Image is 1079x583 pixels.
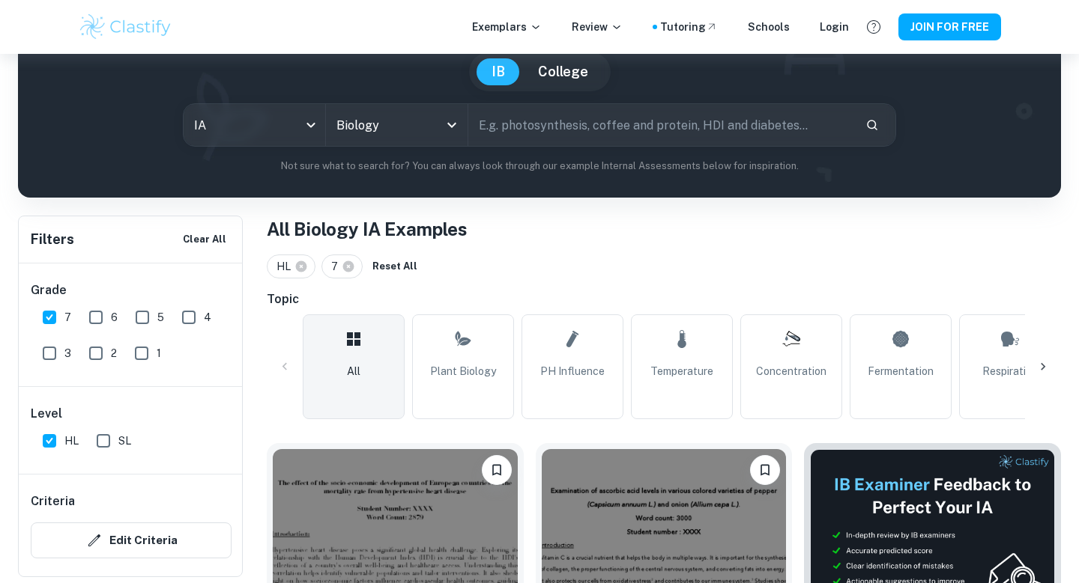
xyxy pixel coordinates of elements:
span: HL [276,258,297,275]
span: All [347,363,360,379]
span: 3 [64,345,71,361]
span: Respiration [982,363,1038,379]
p: Review [572,19,623,35]
div: HL [267,254,315,278]
span: Plant Biology [430,363,496,379]
h6: Filters [31,229,74,250]
button: Edit Criteria [31,522,232,558]
input: E.g. photosynthesis, coffee and protein, HDI and diabetes... [468,104,853,146]
span: 5 [157,309,164,326]
div: IA [184,104,325,146]
span: Temperature [650,363,713,379]
span: 2 [111,345,117,361]
span: 6 [111,309,118,326]
span: 1 [157,345,161,361]
span: 4 [204,309,211,326]
h6: Level [31,405,232,423]
span: 7 [331,258,345,275]
span: Fermentation [868,363,934,379]
button: Please log in to bookmark exemplars [482,455,512,485]
div: 7 [321,254,363,278]
button: IB [477,58,520,85]
span: HL [64,433,79,449]
button: JOIN FOR FREE [898,13,1001,40]
button: College [523,58,603,85]
h6: Topic [267,290,1061,308]
button: Help and Feedback [861,14,886,40]
span: SL [118,433,131,449]
a: Schools [748,19,790,35]
p: Exemplars [472,19,542,35]
button: Open [441,115,462,135]
button: Clear All [179,228,230,251]
h6: Criteria [31,492,75,510]
h1: All Biology IA Examples [267,216,1061,242]
button: Reset All [369,255,421,278]
span: pH Influence [540,363,605,379]
span: Concentration [756,363,826,379]
a: Tutoring [660,19,718,35]
img: Clastify logo [78,12,173,42]
h6: Grade [31,281,232,299]
span: 7 [64,309,71,326]
p: Not sure what to search for? You can always look through our example Internal Assessments below f... [30,159,1049,174]
button: Please log in to bookmark exemplars [750,455,780,485]
button: Search [859,112,885,138]
a: Login [820,19,849,35]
